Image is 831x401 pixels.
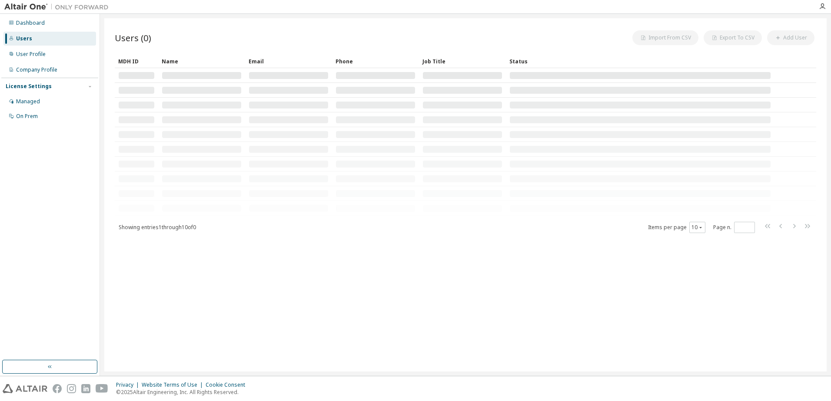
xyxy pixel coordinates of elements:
div: License Settings [6,83,52,90]
img: instagram.svg [67,384,76,393]
div: Privacy [116,381,142,388]
button: 10 [691,224,703,231]
div: Name [162,54,242,68]
button: Export To CSV [704,30,762,45]
img: Altair One [4,3,113,11]
div: Managed [16,98,40,105]
span: Users (0) [115,32,151,44]
img: youtube.svg [96,384,108,393]
span: Items per page [648,222,705,233]
div: MDH ID [118,54,155,68]
span: Page n. [713,222,755,233]
div: Users [16,35,32,42]
div: Status [509,54,771,68]
div: Email [249,54,329,68]
div: Phone [336,54,415,68]
img: linkedin.svg [81,384,90,393]
div: Job Title [422,54,502,68]
div: Website Terms of Use [142,381,206,388]
button: Import From CSV [632,30,698,45]
div: Dashboard [16,20,45,26]
img: altair_logo.svg [3,384,47,393]
div: User Profile [16,51,46,58]
button: Add User [767,30,814,45]
p: © 2025 Altair Engineering, Inc. All Rights Reserved. [116,388,250,396]
div: On Prem [16,113,38,120]
img: facebook.svg [53,384,62,393]
div: Company Profile [16,66,57,73]
span: Showing entries 1 through 10 of 0 [119,224,196,231]
div: Cookie Consent [206,381,250,388]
